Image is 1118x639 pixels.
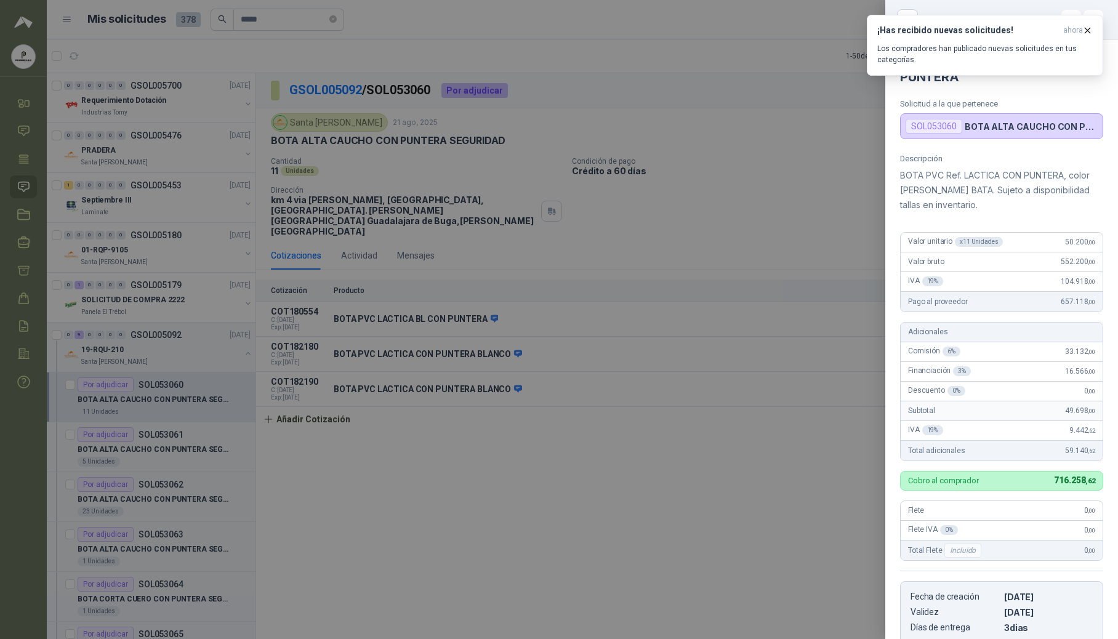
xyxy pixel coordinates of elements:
[900,168,1103,212] p: BOTA PVC Ref. LACTICA CON PUNTERA, color [PERSON_NAME] BATA. Sujeto a disponibilidad tallas en in...
[922,276,944,286] div: 19 %
[1088,527,1095,534] span: ,00
[908,276,943,286] span: IVA
[1065,367,1095,376] span: 16.566
[1065,446,1095,455] span: 59.140
[908,525,958,535] span: Flete IVA
[877,25,1058,36] h3: ¡Has recibido nuevas solicitudes!
[911,592,999,602] p: Fecha de creación
[1061,297,1095,306] span: 657.118
[943,347,960,356] div: 6 %
[1084,526,1095,534] span: 0
[877,43,1093,65] p: Los compradores han publicado nuevas solicitudes en tus categorías.
[1088,547,1095,554] span: ,00
[1088,348,1095,355] span: ,00
[1088,448,1095,454] span: ,62
[908,237,1003,247] span: Valor unitario
[911,622,999,633] p: Días de entrega
[1054,475,1095,485] span: 716.258
[944,543,981,558] div: Incluido
[1088,408,1095,414] span: ,00
[867,15,1103,76] button: ¡Has recibido nuevas solicitudes!ahora Los compradores han publicado nuevas solicitudes en tus ca...
[1065,238,1095,246] span: 50.200
[901,441,1103,460] div: Total adicionales
[906,119,962,134] div: SOL053060
[908,543,984,558] span: Total Flete
[1004,607,1093,617] p: [DATE]
[908,257,944,266] span: Valor bruto
[900,154,1103,163] p: Descripción
[911,607,999,617] p: Validez
[1004,622,1093,633] p: 3 dias
[1088,388,1095,395] span: ,00
[1084,387,1095,395] span: 0
[908,386,965,396] span: Descuento
[901,323,1103,342] div: Adicionales
[1065,347,1095,356] span: 33.132
[1084,506,1095,515] span: 0
[1088,239,1095,246] span: ,00
[1063,25,1083,36] span: ahora
[908,506,924,515] span: Flete
[1088,427,1095,434] span: ,62
[1061,277,1095,286] span: 104.918
[1088,278,1095,285] span: ,00
[947,386,965,396] div: 0 %
[922,425,944,435] div: 19 %
[1004,592,1093,602] p: [DATE]
[900,99,1103,108] p: Solicitud a la que pertenece
[908,476,979,484] p: Cobro al comprador
[908,366,971,376] span: Financiación
[1084,546,1095,555] span: 0
[940,525,958,535] div: 0 %
[1061,257,1095,266] span: 552.200
[908,406,935,415] span: Subtotal
[1065,406,1095,415] span: 49.698
[908,425,943,435] span: IVA
[908,347,960,356] span: Comisión
[1088,259,1095,265] span: ,00
[953,366,971,376] div: 3 %
[1088,368,1095,375] span: ,00
[908,297,968,306] span: Pago al proveedor
[1088,507,1095,514] span: ,00
[925,10,1103,30] div: COT180554
[1085,477,1095,485] span: ,62
[1088,299,1095,305] span: ,00
[1069,426,1095,435] span: 9.442
[900,12,915,27] button: Close
[955,237,1003,247] div: x 11 Unidades
[965,121,1098,132] p: BOTA ALTA CAUCHO CON PUNTERA SEGURIDAD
